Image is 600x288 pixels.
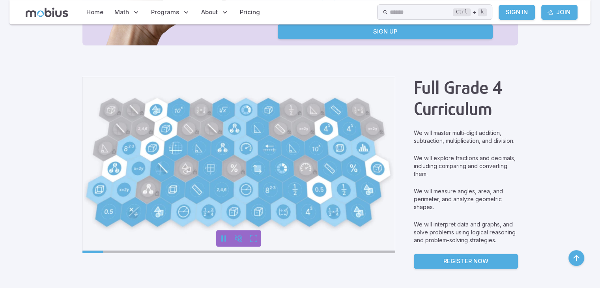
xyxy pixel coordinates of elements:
[414,154,518,178] p: We will explore fractions and decimals, including comparing and converting them.
[278,24,493,39] a: Sign Up
[453,7,487,17] div: +
[414,129,518,145] p: We will master multi-digit addition, subtraction, multiplication, and division.
[453,8,471,16] kbd: Ctrl
[414,187,518,211] p: We will measure angles, area, and perimeter, and analyze geometric shapes.
[114,8,129,17] span: Math
[414,77,518,120] h2: Full Grade 4 Curriculum
[499,5,535,20] a: Sign In
[414,254,518,269] a: Register Now
[201,8,218,17] span: About
[237,3,262,21] a: Pricing
[478,8,487,16] kbd: k
[151,8,179,17] span: Programs
[414,221,518,244] p: We will interpret data and graphs, and solve problems using logical reasoning and problem-solving...
[541,5,578,20] a: Join
[84,3,106,21] a: Home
